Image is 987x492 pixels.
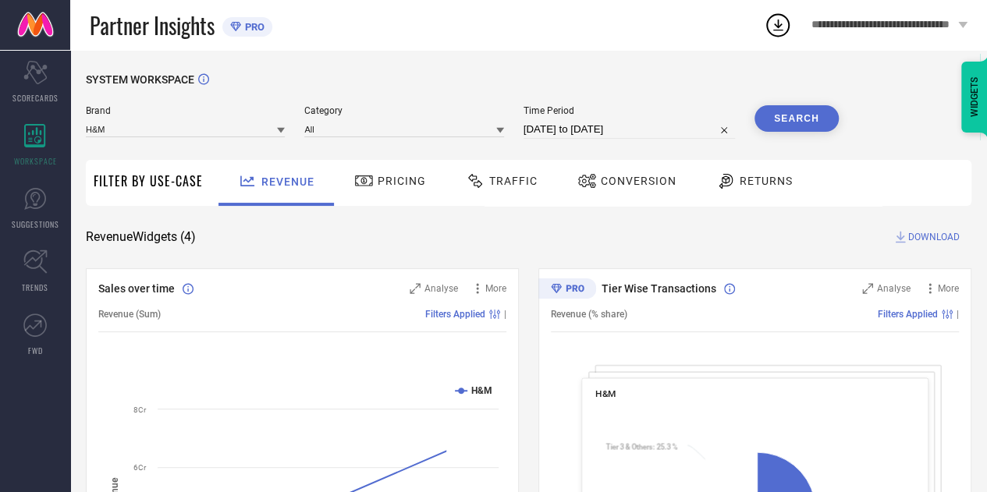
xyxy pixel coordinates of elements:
span: Partner Insights [90,9,215,41]
span: | [957,309,959,320]
span: SUGGESTIONS [12,218,59,230]
span: Analyse [424,283,458,294]
span: SCORECARDS [12,92,59,104]
div: Premium [538,278,596,302]
span: More [938,283,959,294]
span: H&M [595,388,616,399]
span: Traffic [489,175,538,187]
span: | [504,309,506,320]
text: 6Cr [133,463,147,472]
span: FWD [28,345,43,356]
text: H&M [471,385,492,396]
svg: Zoom [410,283,421,294]
span: TRENDS [22,281,48,293]
span: DOWNLOAD [908,229,960,245]
button: Search [754,105,839,132]
span: Analyse [877,283,911,294]
span: Filters Applied [425,309,485,320]
span: More [485,283,506,294]
text: : 25.3 % [605,442,677,451]
span: PRO [241,21,265,33]
span: Filters Applied [878,309,938,320]
span: SYSTEM WORKSPACE [86,73,194,86]
tspan: Tier 3 & Others [605,442,652,451]
span: Revenue (% share) [551,309,627,320]
span: Revenue (Sum) [98,309,161,320]
span: Conversion [601,175,676,187]
svg: Zoom [862,283,873,294]
span: Brand [86,105,285,116]
span: Sales over time [98,282,175,295]
span: Filter By Use-Case [94,172,203,190]
span: Pricing [378,175,426,187]
span: Tier Wise Transactions [602,282,716,295]
div: Open download list [764,11,792,39]
span: Category [304,105,503,116]
span: Time Period [524,105,735,116]
text: 8Cr [133,405,147,414]
span: Returns [740,175,793,187]
span: Revenue [261,175,314,188]
input: Select time period [524,120,735,139]
span: Revenue Widgets ( 4 ) [86,229,196,245]
span: WORKSPACE [14,155,57,167]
